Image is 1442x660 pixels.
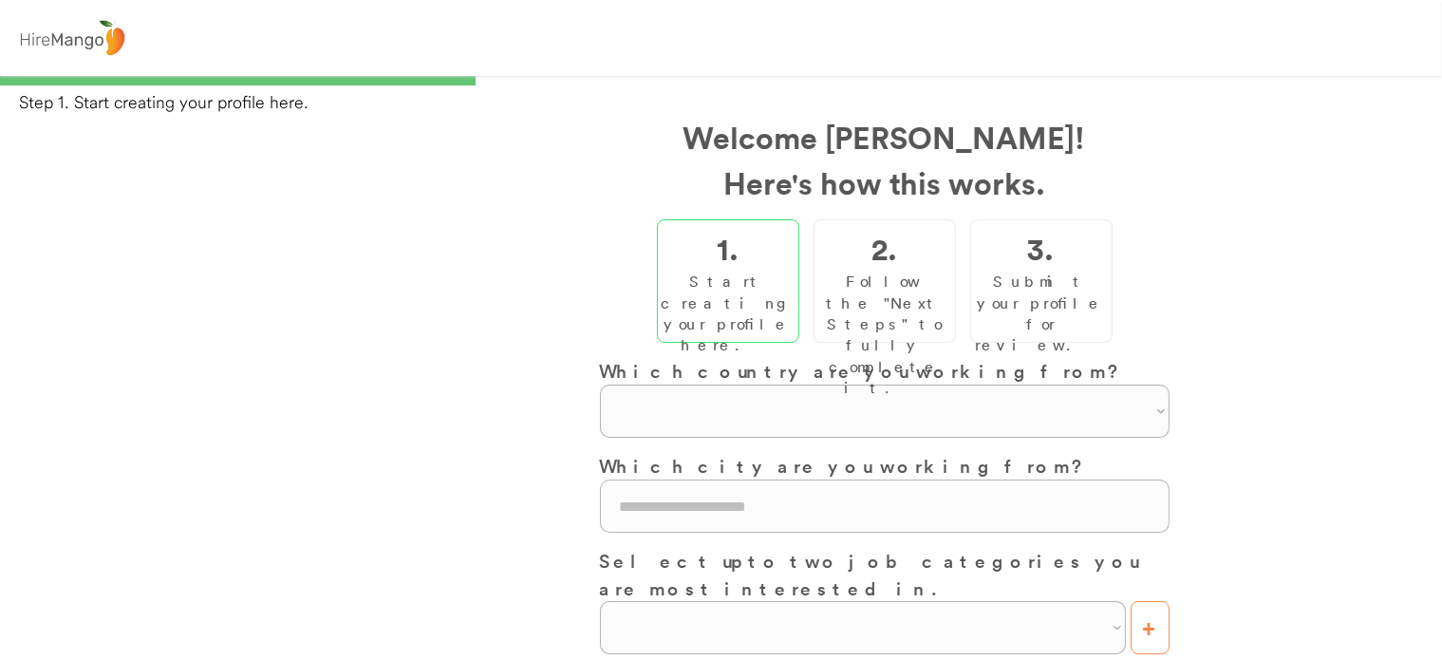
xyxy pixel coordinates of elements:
[717,225,739,271] h2: 1.
[600,114,1170,205] h2: Welcome [PERSON_NAME]! Here's how this works.
[4,76,1438,85] div: 33%
[819,271,950,398] div: Follow the "Next Steps" to fully complete it.
[14,16,130,61] img: logo%20-%20hiremango%20gray.png
[1028,225,1055,271] h2: 3.
[600,547,1170,601] h3: Select up to two job categories you are most interested in.
[1131,601,1170,654] button: +
[662,271,795,356] div: Start creating your profile here.
[600,452,1170,480] h3: Which city are you working from?
[19,90,1442,114] div: Step 1. Start creating your profile here.
[600,357,1170,385] h3: Which country are you working from?
[976,271,1107,356] div: Submit your profile for review.
[871,225,897,271] h2: 2.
